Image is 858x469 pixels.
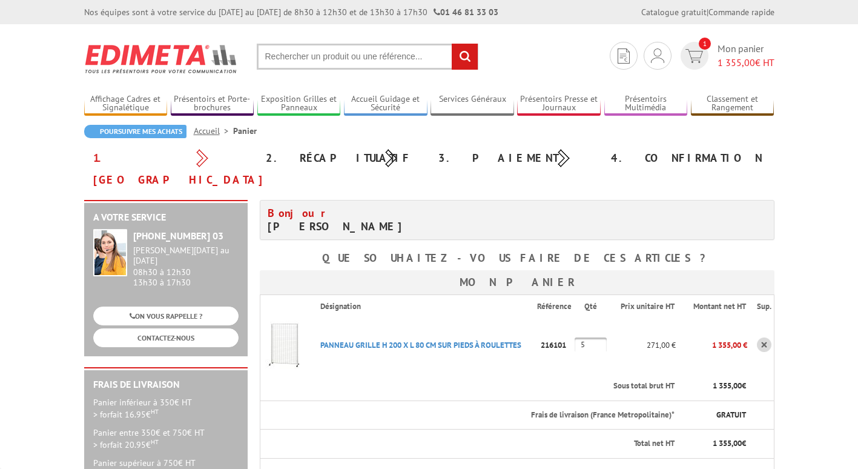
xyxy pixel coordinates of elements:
[268,206,332,220] span: Bonjour
[93,307,239,325] a: ON VOUS RAPPELLE ?
[93,409,159,420] span: > forfait 16.95€
[718,42,774,70] span: Mon panier
[84,125,186,138] a: Poursuivre mes achats
[133,245,239,266] div: [PERSON_NAME][DATE] au [DATE]
[260,270,774,294] h3: Mon panier
[268,207,508,233] h4: [PERSON_NAME]
[602,147,774,169] div: 4. Confirmation
[618,48,630,64] img: devis rapide
[429,147,602,169] div: 3. Paiement
[151,407,159,416] sup: HT
[608,334,676,356] p: 271,00 €
[84,36,239,81] img: Edimeta
[133,230,223,242] strong: [PHONE_NUMBER] 03
[691,94,774,114] a: Classement et Rangement
[747,294,774,318] th: Sup.
[434,7,498,18] strong: 01 46 81 33 03
[84,147,257,191] div: 1. [GEOGRAPHIC_DATA]
[537,301,573,313] p: Référence
[260,321,309,369] img: PANNEAU GRILLE H 200 X L 80 CM SUR PIEDS à ROULETTES
[708,7,774,18] a: Commande rapide
[713,381,742,391] span: 1 355,00
[93,229,127,276] img: widget-service.jpg
[713,438,742,448] span: 1 355,00
[685,381,746,392] p: €
[678,42,774,70] a: devis rapide 1 Mon panier 1 355,00€ HT
[575,294,608,318] th: Qté
[151,437,159,446] sup: HT
[320,340,521,350] a: PANNEAU GRILLE H 200 X L 80 CM SUR PIEDS à ROULETTES
[604,94,688,114] a: Présentoirs Multimédia
[171,94,254,114] a: Présentoirs et Porte-brochures
[718,56,755,68] span: 1 355,00
[257,44,478,70] input: Rechercher un produit ou une référence...
[641,6,774,18] div: |
[676,334,747,356] p: 1 355,00 €
[344,94,427,114] a: Accueil Guidage et Sécurité
[641,7,707,18] a: Catalogue gratuit
[322,251,711,265] b: Que souhaitez-vous faire de ces articles ?
[699,38,711,50] span: 1
[93,379,239,390] h2: Frais de Livraison
[452,44,478,70] input: rechercher
[718,56,774,70] span: € HT
[133,245,239,287] div: 08h30 à 12h30 13h30 à 17h30
[685,438,746,450] p: €
[93,427,239,451] p: Panier entre 350€ et 750€ HT
[93,396,239,421] p: Panier inférieur à 350€ HT
[257,147,429,169] div: 2. Récapitulatif
[84,6,498,18] div: Nos équipes sont à votre service du [DATE] au [DATE] de 8h30 à 12h30 et de 13h30 à 17h30
[651,48,664,63] img: devis rapide
[257,94,341,114] a: Exposition Grilles et Panneaux
[517,94,601,114] a: Présentoirs Presse et Journaux
[618,301,675,313] p: Prix unitaire HT
[93,212,239,223] h2: A votre service
[685,301,746,313] p: Montant net HT
[270,438,675,450] p: Total net HT
[93,439,159,450] span: > forfait 20.95€
[716,410,746,420] span: GRATUIT
[320,410,675,421] p: Frais de livraison (France Metropolitaine)*
[537,334,575,356] p: 216101
[93,328,239,347] a: CONTACTEZ-NOUS
[84,94,168,114] a: Affichage Cadres et Signalétique
[233,125,257,137] li: Panier
[685,49,703,63] img: devis rapide
[311,372,676,401] th: Sous total brut HT
[194,125,233,136] a: Accueil
[431,94,514,114] a: Services Généraux
[311,294,537,318] th: Désignation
